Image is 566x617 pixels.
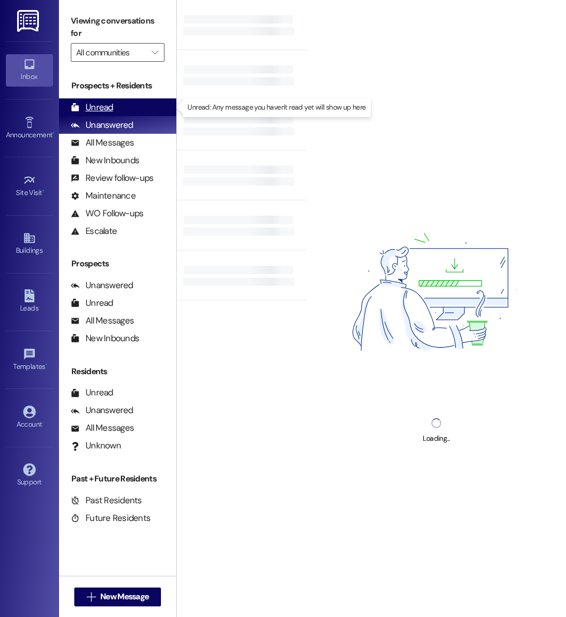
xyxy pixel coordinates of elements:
a: Support [6,460,53,491]
i:  [152,48,158,57]
a: Buildings [6,228,53,260]
div: Prospects + Residents [59,80,176,92]
div: New Inbounds [71,332,139,345]
button: New Message [74,588,162,606]
div: Unanswered [71,404,133,417]
div: WO Follow-ups [71,207,143,220]
i:  [87,592,96,602]
img: ResiDesk Logo [17,10,41,32]
div: Residents [59,365,176,378]
input: All communities [76,43,146,62]
span: • [45,361,47,369]
div: Unanswered [71,119,133,131]
a: Site Visit • [6,170,53,202]
div: Escalate [71,225,117,237]
div: All Messages [71,422,134,434]
span: • [42,187,44,195]
a: Templates • [6,344,53,376]
label: Viewing conversations for [71,12,164,43]
div: Past Residents [71,494,142,507]
div: Unread [71,297,113,309]
div: Unread [71,101,113,114]
div: All Messages [71,315,134,327]
div: Future Residents [71,512,150,524]
div: Loading... [423,433,449,445]
p: Unread: Any message you haven't read yet will show up here [187,103,366,113]
div: All Messages [71,137,134,149]
div: Maintenance [71,190,136,202]
a: Leads [6,286,53,318]
div: Unanswered [71,279,133,292]
div: Prospects [59,258,176,270]
div: New Inbounds [71,154,139,167]
a: Account [6,402,53,434]
div: Past + Future Residents [59,473,176,485]
span: New Message [100,590,149,603]
div: Unread [71,387,113,399]
a: Inbox [6,54,53,86]
div: Unknown [71,440,121,452]
div: Review follow-ups [71,172,153,184]
span: • [52,129,54,137]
